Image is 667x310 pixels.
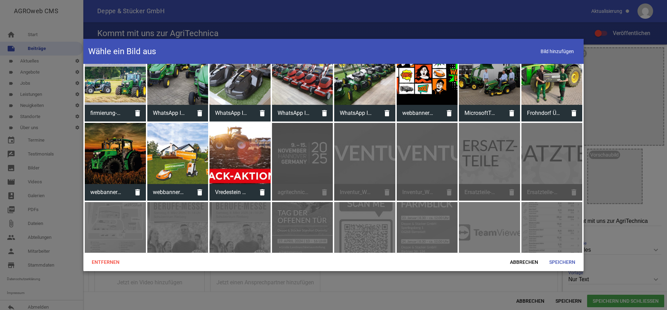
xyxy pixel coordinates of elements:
i: delete [441,105,458,122]
span: Abbrechen [504,256,544,268]
i: delete [191,105,208,122]
span: Speichern [544,256,581,268]
span: Entfernen [86,256,125,268]
span: webbanner_sondermodell.jpg [85,183,129,201]
span: webbanner_mähroboter_neu.jpg [397,104,441,122]
i: delete [254,105,271,122]
i: delete [566,105,582,122]
span: WhatsApp Image 2021-03-23 at 15.19.07.jpeg [272,104,316,122]
span: WhatsApp Image 2021-03-23 at 15.19.07 (5).jpeg [209,104,254,122]
span: MicrosoftTeams-image (2).png [459,104,503,122]
i: delete [254,184,271,201]
h4: Wähle ein Bild aus [88,46,156,57]
span: Bild hinzufügen [536,44,579,58]
span: Frohndorf Übergabe Dieselgarantie.jpg [521,104,566,122]
i: delete [379,105,395,122]
i: delete [129,184,146,201]
span: firmierung-deppe-stuecker.jpg [85,104,129,122]
span: webbanner_saisonprodukte.jpg [147,183,192,201]
span: Vredestein CashBack.jpg [209,183,254,201]
i: delete [191,184,208,201]
span: WhatsApp Image 2021-03-23 at 15.19.07 (9).jpeg [147,104,192,122]
i: delete [129,105,146,122]
i: delete [503,105,520,122]
i: delete [316,105,333,122]
span: WhatsApp Image 2021-03-23 at 15.19.07 (1).jpeg [334,104,379,122]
